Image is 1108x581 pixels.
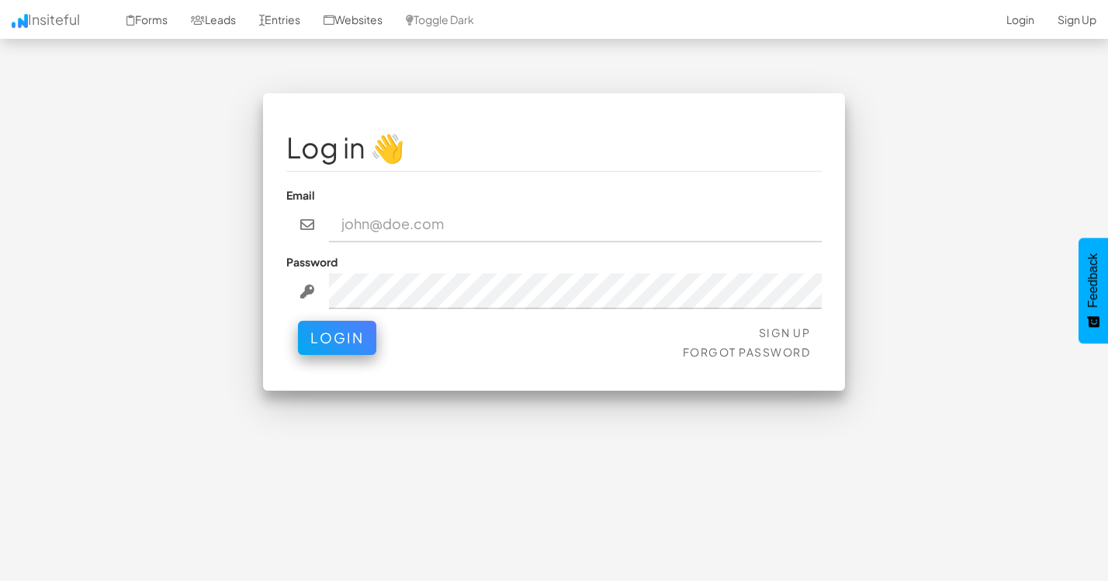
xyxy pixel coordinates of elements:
[329,207,822,242] input: john@doe.com
[759,325,811,339] a: Sign Up
[683,345,811,359] a: Forgot Password
[286,187,315,203] label: Email
[1086,253,1100,308] span: Feedback
[1079,238,1108,343] button: Feedback - Show survey
[286,254,338,270] label: Password
[12,14,28,28] img: icon.png
[298,321,376,355] button: Login
[286,132,822,163] h1: Log in 👋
